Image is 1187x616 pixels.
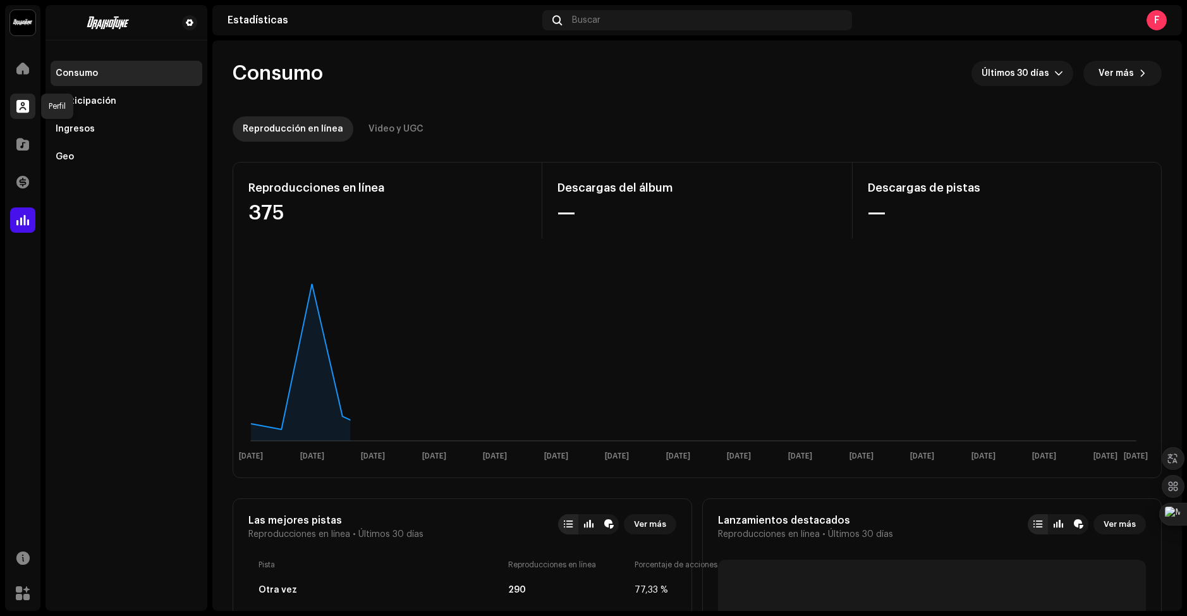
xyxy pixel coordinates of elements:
[1147,10,1167,30] div: F
[822,529,825,539] span: •
[56,96,116,106] div: Participación
[727,452,751,460] text: [DATE]
[868,203,1146,223] div: —
[1104,512,1136,537] span: Ver más
[51,144,202,169] re-m-nav-item: Geo
[1124,452,1148,460] text: [DATE]
[1093,514,1146,534] button: Ver más
[422,452,446,460] text: [DATE]
[544,452,568,460] text: [DATE]
[718,529,820,539] span: Reproducciones en línea
[1083,61,1162,86] button: Ver más
[243,116,343,142] div: Reproducción en línea
[1099,61,1134,86] span: Ver más
[868,178,1146,198] div: Descargas de pistas
[910,452,934,460] text: [DATE]
[56,124,95,134] div: Ingresos
[788,452,812,460] text: [DATE]
[10,10,35,35] img: 10370c6a-d0e2-4592-b8a2-38f444b0ca44
[248,203,527,223] div: 375
[828,529,893,539] span: Últimos 30 días
[233,61,323,86] span: Consumo
[624,514,676,534] button: Ver más
[259,585,297,595] div: Otra vez
[51,61,202,86] re-m-nav-item: Consumo
[259,560,503,570] div: Pista
[56,68,98,78] div: Consumo
[248,178,527,198] div: Reproducciones en línea
[368,116,423,142] div: Video y UGC
[557,203,836,223] div: —
[849,452,874,460] text: [DATE]
[353,529,356,539] span: •
[508,585,630,595] div: 290
[971,452,995,460] text: [DATE]
[300,452,324,460] text: [DATE]
[483,452,507,460] text: [DATE]
[248,529,350,539] span: Reproducciones en línea
[1093,452,1117,460] text: [DATE]
[56,15,162,30] img: 4be5d718-524a-47ed-a2e2-bfbeb4612910
[508,560,630,570] div: Reproducciones en línea
[635,560,666,570] div: Porcentaje de acciones
[572,15,600,25] span: Buscar
[605,452,629,460] text: [DATE]
[982,61,1054,86] span: Últimos 30 días
[361,452,385,460] text: [DATE]
[51,116,202,142] re-m-nav-item: Ingresos
[51,89,202,114] re-m-nav-item: Participación
[1054,61,1063,86] div: dropdown trigger
[239,452,263,460] text: [DATE]
[718,514,893,527] div: Lanzamientos destacados
[557,178,836,198] div: Descargas del álbum
[635,585,666,595] div: 77,33 %
[358,529,423,539] span: Últimos 30 días
[634,512,666,537] span: Ver más
[248,514,423,527] div: Las mejores pistas
[56,152,74,162] div: Geo
[1032,452,1056,460] text: [DATE]
[228,15,537,25] div: Estadísticas
[666,452,690,460] text: [DATE]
